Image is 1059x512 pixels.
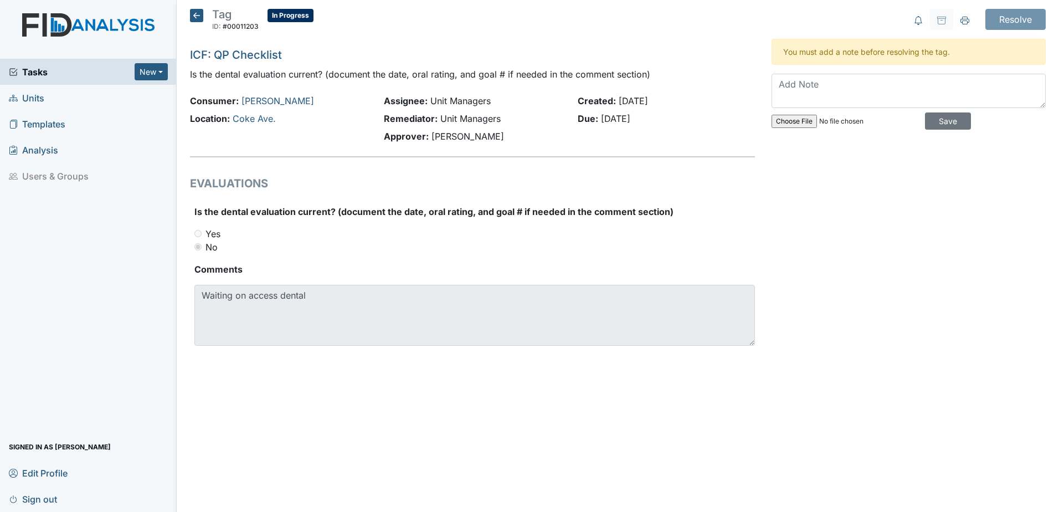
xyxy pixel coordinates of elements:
[194,285,755,346] textarea: Waiting on access dental
[190,113,230,124] strong: Location:
[9,115,65,132] span: Templates
[194,263,755,276] strong: Comments
[9,490,57,508] span: Sign out
[268,9,313,22] span: In Progress
[194,205,674,218] label: Is the dental evaluation current? (document the date, oral rating, and goal # if needed in the co...
[925,112,971,130] input: Save
[223,22,259,30] span: #00011203
[241,95,314,106] a: [PERSON_NAME]
[194,243,202,250] input: No
[384,95,428,106] strong: Assignee:
[384,131,429,142] strong: Approver:
[205,240,218,254] label: No
[190,68,755,81] p: Is the dental evaluation current? (document the date, oral rating, and goal # if needed in the co...
[9,89,44,106] span: Units
[135,63,168,80] button: New
[212,22,221,30] span: ID:
[190,175,755,192] h1: EVALUATIONS
[212,8,232,21] span: Tag
[9,65,135,79] a: Tasks
[190,48,282,62] a: ICF: QP Checklist
[9,141,58,158] span: Analysis
[205,227,220,240] label: Yes
[9,464,68,482] span: Edit Profile
[578,113,598,124] strong: Due:
[194,230,202,237] input: Yes
[619,95,648,106] span: [DATE]
[578,95,616,106] strong: Created:
[440,113,501,124] span: Unit Managers
[601,113,630,124] span: [DATE]
[430,95,491,106] span: Unit Managers
[985,9,1046,30] input: Resolve
[190,95,239,106] strong: Consumer:
[384,113,438,124] strong: Remediator:
[431,131,504,142] span: [PERSON_NAME]
[233,113,276,124] a: Coke Ave.
[9,438,111,455] span: Signed in as [PERSON_NAME]
[772,39,1046,65] div: You must add a note before resolving the tag.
